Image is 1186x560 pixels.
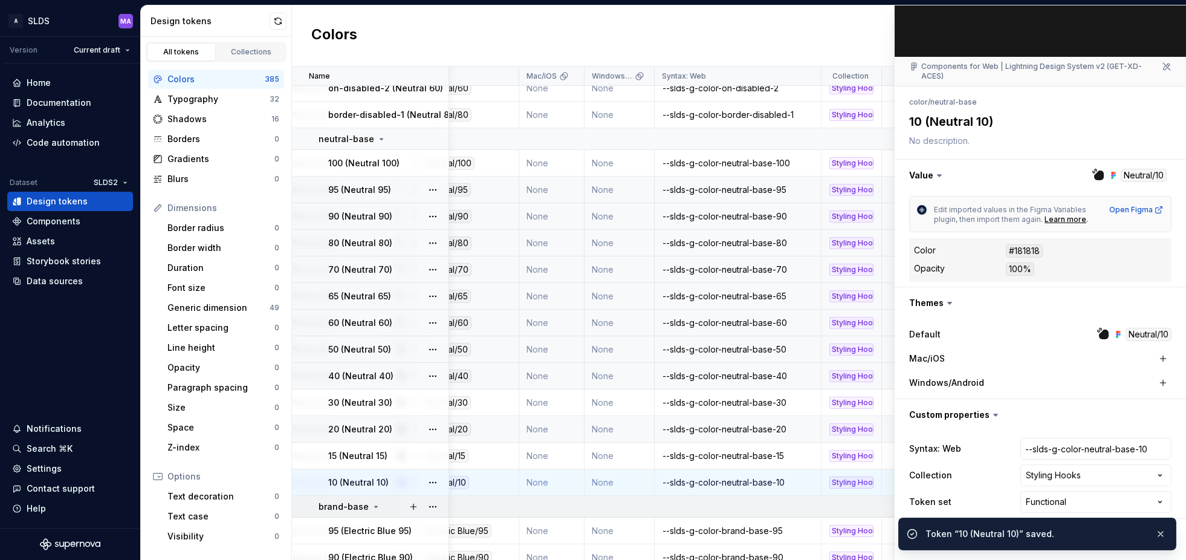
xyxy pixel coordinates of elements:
div: --slds-g-color-neutral-base-90 [655,210,820,223]
div: 0 [274,283,279,293]
label: Mac/iOS [909,353,945,365]
div: Code automation [27,137,100,149]
td: None [585,177,655,203]
div: Styling Hooks [829,184,873,196]
a: Shadows16 [148,109,284,129]
label: Token set [909,496,951,508]
td: None [585,283,655,310]
span: SLDS2 [94,178,118,187]
div: Opacity [914,262,945,275]
div: 0 [274,492,279,501]
p: neutral-base [319,133,374,145]
li: neutral-base [930,97,977,106]
div: Components [27,215,80,227]
div: Assets [27,235,55,247]
a: Duration0 [163,258,284,278]
div: SLDS [28,15,50,27]
td: None [519,416,585,443]
div: All tokens [151,47,212,57]
div: Colors [167,73,265,85]
a: Z-index0 [163,438,284,457]
textarea: 10 (Neutral 10) [907,111,1169,132]
div: Styling Hooks [829,237,873,249]
a: Storybook stories [7,252,133,271]
button: Search ⌘K [7,439,133,458]
a: Documentation [7,93,133,112]
div: #181818 [1006,244,1043,258]
p: 95 (Neutral 95) [328,184,391,196]
td: None [585,102,655,128]
td: None [519,256,585,283]
div: Styling Hooks [829,450,873,462]
div: Analytics [27,117,65,129]
a: Generic dimension49 [163,298,284,317]
div: 0 [274,512,279,521]
td: None [585,416,655,443]
a: Assets [7,232,133,251]
div: Notifications [27,423,82,435]
div: Settings [27,463,62,475]
a: Learn more [1045,215,1086,224]
div: Data sources [27,275,83,287]
div: 0 [274,443,279,452]
div: Styling Hooks [829,82,873,94]
td: None [519,283,585,310]
div: --slds-g-color-neutral-base-50 [655,343,820,356]
a: Paragraph spacing0 [163,378,284,397]
td: None [585,203,655,230]
a: Text decoration0 [163,487,284,506]
label: Collection [909,469,952,481]
div: Storybook stories [27,255,101,267]
td: None [519,518,585,544]
div: 49 [270,303,279,313]
div: Letter spacing [167,322,274,334]
p: 65 (Neutral 65) [328,290,391,302]
p: 10 (Neutral 10) [328,477,389,489]
td: None [585,518,655,544]
div: Styling Hooks [829,290,873,302]
button: ASLDSMA [2,8,138,34]
td: None [519,230,585,256]
div: Styling Hooks [829,370,873,382]
td: None [585,469,655,496]
div: --slds-g-color-neutral-base-30 [655,397,820,409]
div: 0 [274,423,279,432]
input: Empty [1020,438,1171,460]
div: 0 [274,174,279,184]
a: Size0 [163,398,284,417]
div: --slds-g-color-on-disabled-2 [655,82,820,94]
div: 0 [274,134,279,144]
div: Styling Hooks [829,264,873,276]
div: Shadows [167,113,271,125]
div: 0 [274,363,279,373]
svg: Supernova Logo [40,538,100,550]
div: Paragraph spacing [167,382,274,394]
td: None [519,389,585,416]
a: Settings [7,459,133,478]
label: Default [909,328,941,340]
div: Size [167,402,274,414]
div: MA [120,16,131,26]
a: Blurs0 [148,169,284,189]
div: Documentation [27,97,91,109]
div: Styling Hooks [829,477,873,489]
div: Open Figma [1109,205,1164,215]
p: 15 (Neutral 15) [328,450,387,462]
label: Windows/Android [909,377,984,389]
td: None [519,102,585,128]
td: None [519,363,585,389]
p: Windows/Android [592,71,632,81]
div: Styling Hooks [829,109,873,121]
td: None [519,443,585,469]
button: Current draft [68,42,135,59]
a: Line height0 [163,338,284,357]
button: Help [7,499,133,518]
p: 40 (Neutral 40) [328,370,394,382]
div: Text decoration [167,490,274,503]
div: 0 [274,154,279,164]
div: Search ⌘K [27,443,73,455]
div: Home [27,77,51,89]
div: Styling Hooks [829,317,873,329]
div: --slds-g-color-neutral-base-80 [655,237,820,249]
div: 0 [274,403,279,412]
